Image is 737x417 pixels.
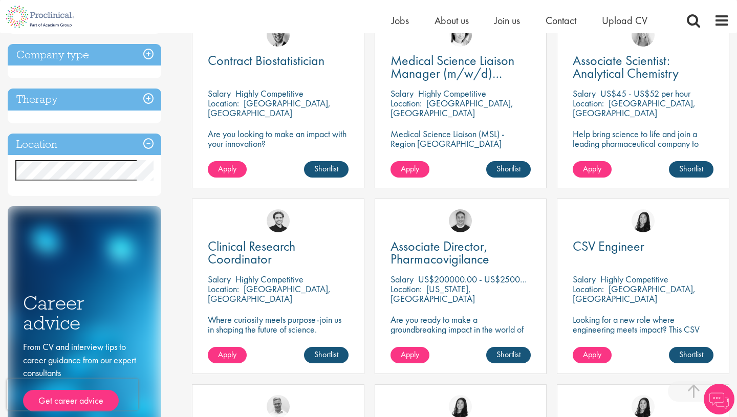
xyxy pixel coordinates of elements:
[573,161,612,178] a: Apply
[418,273,581,285] p: US$200000.00 - US$250000.00 per annum
[573,237,644,255] span: CSV Engineer
[7,379,138,410] iframe: reCAPTCHA
[573,54,713,80] a: Associate Scientist: Analytical Chemistry
[573,129,713,178] p: Help bring science to life and join a leading pharmaceutical company to play a key role in delive...
[449,209,472,232] img: Bo Forsen
[418,87,486,99] p: Highly Competitive
[573,347,612,363] a: Apply
[235,87,304,99] p: Highly Competitive
[600,273,668,285] p: Highly Competitive
[208,347,247,363] a: Apply
[401,163,419,174] span: Apply
[23,293,146,333] h3: Career advice
[391,52,514,95] span: Medical Science Liaison Manager (m/w/d) Nephrologie
[208,273,231,285] span: Salary
[267,209,290,232] img: Nico Kohlwes
[486,347,531,363] a: Shortlist
[23,340,146,411] div: From CV and interview tips to career guidance from our expert consultants
[669,161,713,178] a: Shortlist
[8,44,161,66] h3: Company type
[304,347,349,363] a: Shortlist
[573,87,596,99] span: Salary
[391,97,422,109] span: Location:
[391,97,513,119] p: [GEOGRAPHIC_DATA], [GEOGRAPHIC_DATA]
[304,161,349,178] a: Shortlist
[632,209,655,232] img: Numhom Sudsok
[391,240,531,266] a: Associate Director, Pharmacovigilance
[573,273,596,285] span: Salary
[704,384,734,414] img: Chatbot
[573,52,679,82] span: Associate Scientist: Analytical Chemistry
[208,129,349,148] p: Are you looking to make an impact with your innovation?
[391,87,414,99] span: Salary
[401,349,419,360] span: Apply
[391,273,414,285] span: Salary
[669,347,713,363] a: Shortlist
[208,240,349,266] a: Clinical Research Coordinator
[208,54,349,67] a: Contract Biostatistician
[546,14,576,27] a: Contact
[573,283,696,304] p: [GEOGRAPHIC_DATA], [GEOGRAPHIC_DATA]
[392,14,409,27] a: Jobs
[435,14,469,27] a: About us
[391,161,429,178] a: Apply
[583,349,601,360] span: Apply
[494,14,520,27] a: Join us
[8,134,161,156] h3: Location
[573,97,604,109] span: Location:
[573,283,604,295] span: Location:
[573,240,713,253] a: CSV Engineer
[208,52,324,69] span: Contract Biostatistician
[391,283,475,304] p: [US_STATE], [GEOGRAPHIC_DATA]
[218,349,236,360] span: Apply
[208,283,331,304] p: [GEOGRAPHIC_DATA], [GEOGRAPHIC_DATA]
[208,97,239,109] span: Location:
[208,161,247,178] a: Apply
[583,163,601,174] span: Apply
[208,237,295,268] span: Clinical Research Coordinator
[632,24,655,47] img: Shannon Briggs
[600,87,690,99] p: US$45 - US$52 per hour
[391,54,531,80] a: Medical Science Liaison Manager (m/w/d) Nephrologie
[208,97,331,119] p: [GEOGRAPHIC_DATA], [GEOGRAPHIC_DATA]
[573,97,696,119] p: [GEOGRAPHIC_DATA], [GEOGRAPHIC_DATA]
[218,163,236,174] span: Apply
[449,24,472,47] img: Greta Prestel
[208,315,349,334] p: Where curiosity meets purpose-join us in shaping the future of science.
[8,89,161,111] h3: Therapy
[208,87,231,99] span: Salary
[235,273,304,285] p: Highly Competitive
[573,315,713,344] p: Looking for a new role where engineering meets impact? This CSV Engineer role is calling your name!
[208,283,239,295] span: Location:
[391,283,422,295] span: Location:
[391,129,531,148] p: Medical Science Liaison (MSL) - Region [GEOGRAPHIC_DATA]
[391,315,531,363] p: Are you ready to make a groundbreaking impact in the world of biotechnology? Join a growing compa...
[391,347,429,363] a: Apply
[391,237,489,268] span: Associate Director, Pharmacovigilance
[602,14,647,27] a: Upload CV
[267,24,290,47] img: George Breen
[486,161,531,178] a: Shortlist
